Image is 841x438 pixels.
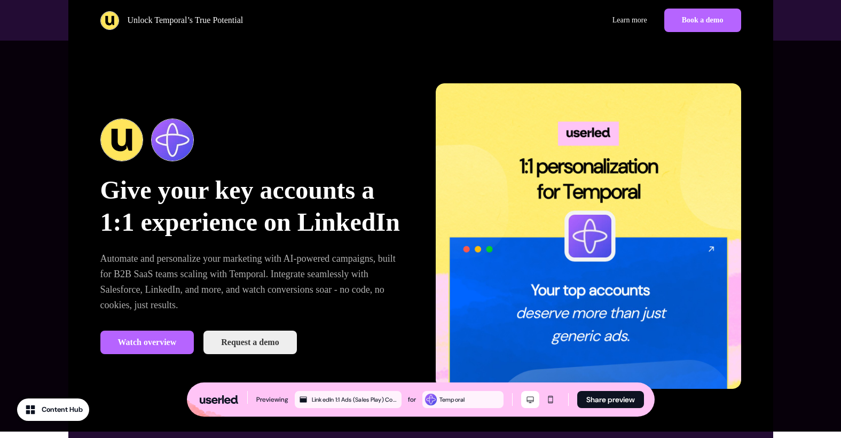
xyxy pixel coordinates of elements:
div: Previewing [256,394,288,405]
div: for [408,394,416,405]
button: Content Hub [17,398,89,421]
p: Give your key accounts a 1:1 experience on LinkedIn [100,174,406,238]
button: Mobile mode [541,391,560,408]
button: Desktop mode [521,391,539,408]
div: Temporal [439,395,501,404]
button: Request a demo [203,331,296,354]
a: Learn more [604,11,656,30]
p: Unlock Temporal’s True Potential [128,14,243,27]
button: Share preview [577,391,644,408]
p: Automate and personalize your marketing with AI-powered campaigns, built for B2B SaaS teams scali... [100,251,406,314]
div: Content Hub [42,404,83,415]
button: Book a demo [664,9,741,32]
a: Watch overview [100,331,194,354]
div: LinkedIn 1:1 Ads (Sales Play) Copy [312,395,399,404]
